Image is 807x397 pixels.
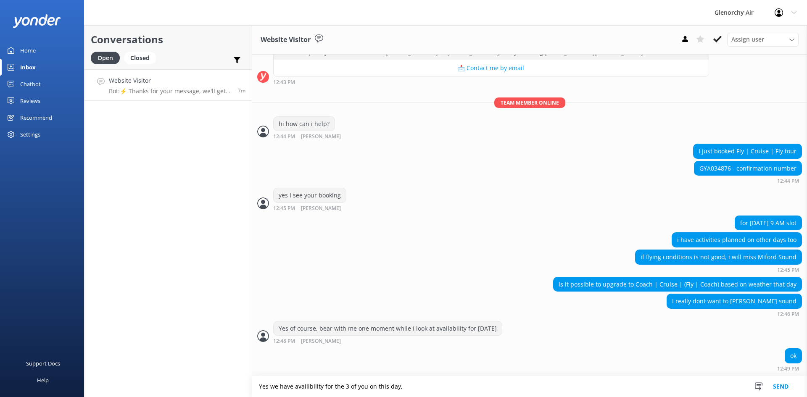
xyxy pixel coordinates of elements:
div: Open [91,52,120,64]
strong: 12:44 PM [273,134,295,139]
div: Recommend [20,109,52,126]
div: for [DATE] 9 AM slot [735,216,802,230]
div: Reviews [20,92,40,109]
strong: 12:44 PM [777,179,799,184]
span: Assign user [731,35,764,44]
div: Aug 28 2025 12:43pm (UTC +12:00) Pacific/Auckland [273,79,709,85]
div: Yes of course, bear with me one moment while I look at availability for [DATE] [274,321,502,336]
img: yonder-white-logo.png [13,14,61,28]
div: Aug 28 2025 12:44pm (UTC +12:00) Pacific/Auckland [273,133,368,139]
div: Help [37,372,49,389]
div: Settings [20,126,40,143]
div: Aug 28 2025 12:45pm (UTC +12:00) Pacific/Auckland [273,205,368,211]
div: Aug 28 2025 12:48pm (UTC +12:00) Pacific/Auckland [273,338,502,344]
a: Website VisitorBot:⚡ Thanks for your message, we'll get back to you as soon as we can. You're als... [84,69,252,101]
span: Team member online [494,97,565,108]
div: Inbox [20,59,36,76]
div: yes I see your booking [274,188,346,202]
div: Closed [124,52,156,64]
div: ok [785,349,802,363]
strong: 12:48 PM [273,339,295,344]
div: I really dont want to [PERSON_NAME] sound [667,294,802,308]
div: Aug 28 2025 12:45pm (UTC +12:00) Pacific/Auckland [635,267,802,273]
span: [PERSON_NAME] [301,206,341,211]
a: Closed [124,53,160,62]
textarea: Yes we have availibility for the 3 of you on this day, [252,376,807,397]
h2: Conversations [91,32,245,47]
strong: 12:46 PM [777,312,799,317]
button: 📩 Contact me by email [274,60,709,76]
div: Support Docs [26,355,60,372]
div: Aug 28 2025 12:46pm (UTC +12:00) Pacific/Auckland [667,311,802,317]
strong: 12:45 PM [777,268,799,273]
strong: 12:45 PM [273,206,295,211]
strong: 12:43 PM [273,80,295,85]
h4: Website Visitor [109,76,232,85]
span: Aug 28 2025 12:43pm (UTC +12:00) Pacific/Auckland [238,87,245,94]
span: [PERSON_NAME] [301,134,341,139]
div: I just booked Fly | Cruise | Fly tour [694,144,802,158]
h3: Website Visitor [261,34,311,45]
div: Chatbot [20,76,41,92]
div: hi how can i help? [274,117,335,131]
a: Open [91,53,124,62]
strong: 12:49 PM [777,366,799,371]
div: i have activities planned on other days too [672,233,802,247]
div: Aug 28 2025 12:44pm (UTC +12:00) Pacific/Auckland [694,178,802,184]
div: Aug 28 2025 12:49pm (UTC +12:00) Pacific/Auckland [777,365,802,371]
div: Home [20,42,36,59]
button: Send [765,376,796,397]
div: if flying conditions is not good, i will miss Miford Sound [636,250,802,264]
div: Assign User [727,33,799,46]
div: GYA034876 - confirmation number [694,161,802,176]
p: Bot: ⚡ Thanks for your message, we'll get back to you as soon as we can. You're also welcome to k... [109,87,232,95]
div: is it possible to upgrade to Coach | Cruise | (Fly | Coach) based on weather that day [554,277,802,292]
span: [PERSON_NAME] [301,339,341,344]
